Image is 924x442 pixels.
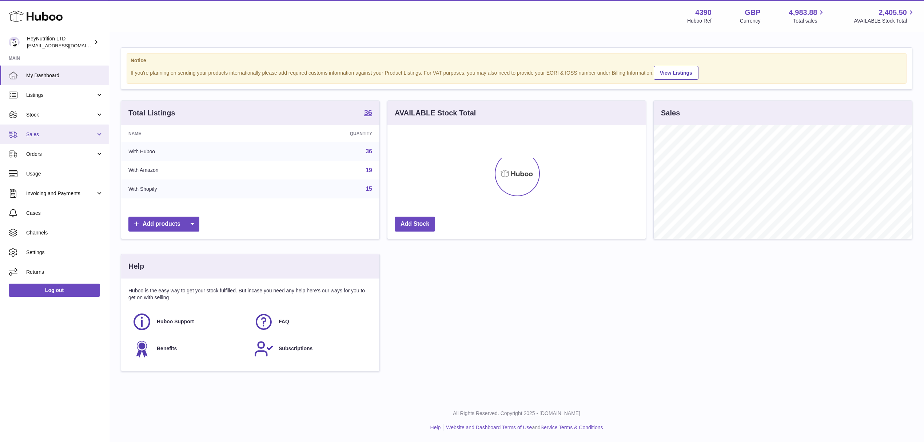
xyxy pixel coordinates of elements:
[446,425,532,430] a: Website and Dashboard Terms of Use
[745,8,760,17] strong: GBP
[132,312,247,332] a: Huboo Support
[27,43,107,48] span: [EMAIL_ADDRESS][DOMAIN_NAME]
[128,287,372,301] p: Huboo is the easy way to get your stock fulfilled. But incase you need any help here's our ways f...
[26,151,96,158] span: Orders
[121,161,263,180] td: With Amazon
[128,261,144,271] h3: Help
[27,35,92,49] div: HeyNutrition LTD
[366,148,372,154] a: 36
[661,108,680,118] h3: Sales
[26,210,103,217] span: Cases
[789,8,826,24] a: 4,983.88 Total sales
[279,345,312,352] span: Subscriptions
[115,410,918,417] p: All Rights Reserved. Copyright 2025 - [DOMAIN_NAME]
[395,217,435,232] a: Add Stock
[254,312,369,332] a: FAQ
[26,269,103,276] span: Returns
[430,425,441,430] a: Help
[157,318,194,325] span: Huboo Support
[131,57,903,64] strong: Notice
[9,37,20,48] img: info@heynutrition.com
[366,167,372,173] a: 19
[366,186,372,192] a: 15
[695,8,712,17] strong: 4390
[121,142,263,161] td: With Huboo
[26,131,96,138] span: Sales
[121,179,263,198] td: With Shopify
[131,65,903,80] div: If you're planning on sending your products internationally please add required customs informati...
[26,229,103,236] span: Channels
[254,339,369,359] a: Subscriptions
[854,17,915,24] span: AVAILABLE Stock Total
[687,17,712,24] div: Huboo Ref
[121,125,263,142] th: Name
[443,424,603,431] li: and
[26,190,96,197] span: Invoicing and Payments
[364,109,372,118] a: 36
[740,17,761,24] div: Currency
[854,8,915,24] a: 2,405.50 AVAILABLE Stock Total
[879,8,907,17] span: 2,405.50
[279,318,289,325] span: FAQ
[395,108,476,118] h3: AVAILABLE Stock Total
[541,425,603,430] a: Service Terms & Conditions
[128,217,199,232] a: Add products
[26,92,96,99] span: Listings
[26,72,103,79] span: My Dashboard
[157,345,177,352] span: Benefits
[793,17,825,24] span: Total sales
[654,66,698,80] a: View Listings
[9,284,100,297] a: Log out
[26,249,103,256] span: Settings
[128,108,175,118] h3: Total Listings
[263,125,379,142] th: Quantity
[789,8,817,17] span: 4,983.88
[364,109,372,116] strong: 36
[26,170,103,177] span: Usage
[26,111,96,118] span: Stock
[132,339,247,359] a: Benefits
